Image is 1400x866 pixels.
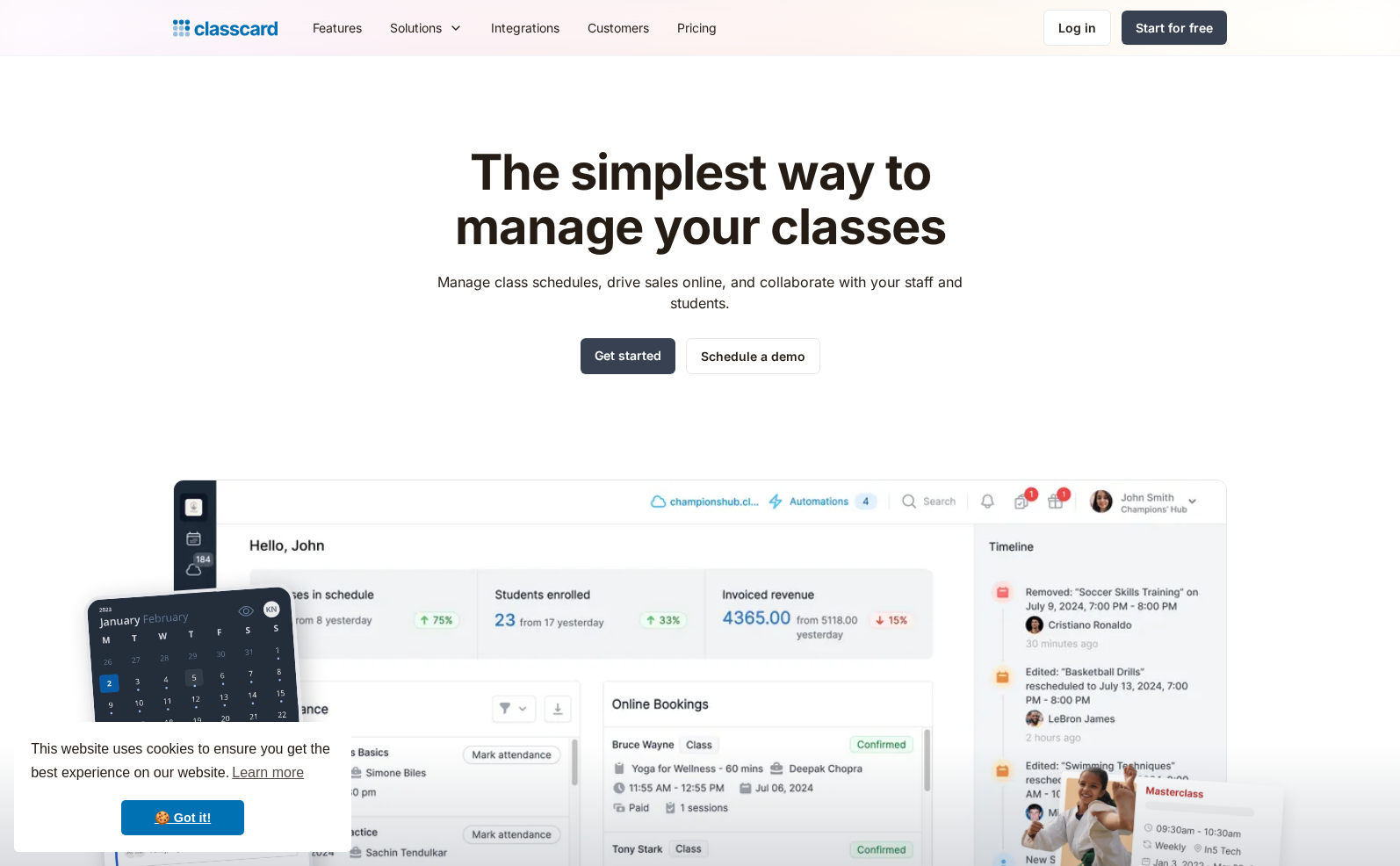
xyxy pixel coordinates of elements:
a: Integrations [477,8,574,47]
a: Features [299,8,376,47]
div: cookieconsent [14,722,351,852]
a: Customers [574,8,663,47]
a: Log in [1043,10,1111,46]
div: Log in [1058,18,1096,37]
a: Start for free [1122,11,1227,45]
a: Schedule a demo [686,338,820,374]
span: This website uses cookies to ensure you get the best experience on our website. [31,739,335,786]
div: Start for free [1136,18,1213,37]
a: home [173,16,278,40]
a: dismiss cookie message [121,800,244,835]
p: Manage class schedules, drive sales online, and collaborate with your staff and students. [422,271,979,314]
div: Solutions [376,8,477,47]
a: Pricing [663,8,731,47]
h1: The simplest way to manage your classes [422,146,979,254]
a: learn more about cookies [229,760,307,786]
div: Solutions [390,18,442,37]
a: Get started [581,338,675,374]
